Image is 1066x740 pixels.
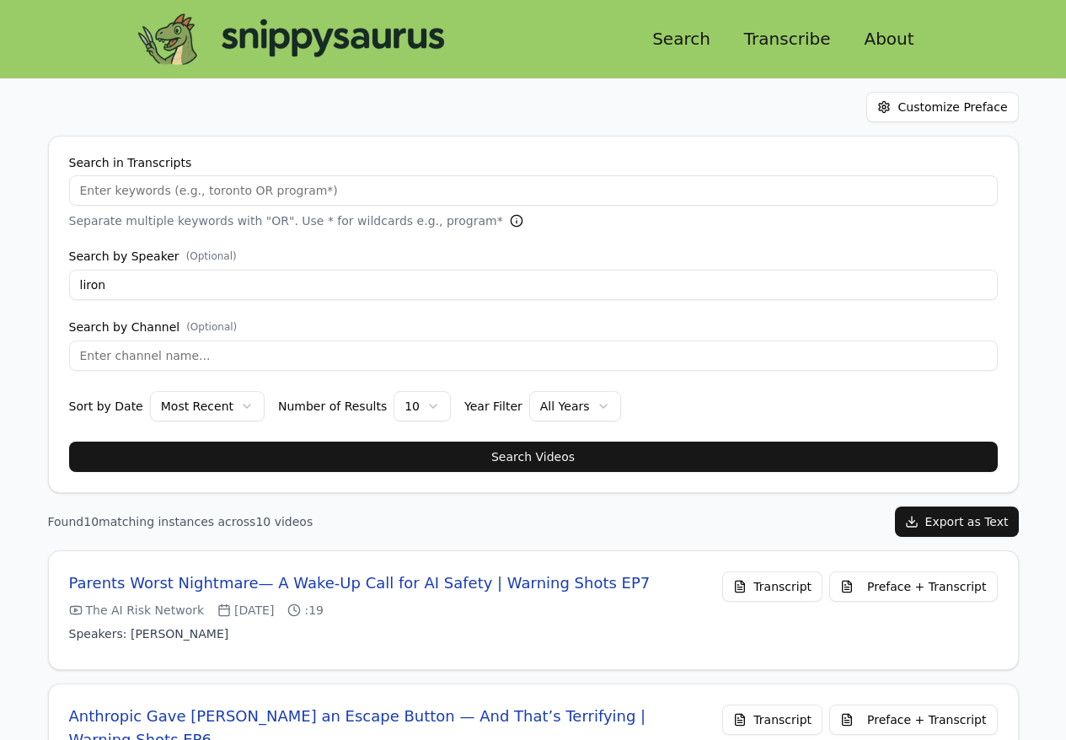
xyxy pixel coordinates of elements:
[69,627,127,641] span: Speakers:
[69,442,998,472] button: Search Videos
[186,320,237,334] span: (Optional)
[464,400,522,412] label: Year Filter
[69,249,998,263] label: Search by Speaker
[895,507,1019,537] button: Export as Text
[69,157,998,169] label: Search in Transcripts
[138,13,197,65] img: Snippysaurus Logo
[69,400,143,412] label: Sort by Date
[69,175,998,206] input: Enter keywords (e.g., toronto OR program*)
[287,602,324,619] span: :19
[217,602,274,619] span: [DATE]
[829,571,997,602] button: Preface + Transcript
[204,19,457,59] img: Snippysaurus
[69,320,998,334] label: Search by Channel
[731,24,844,54] a: Transcribe
[69,341,998,371] input: Enter channel name...
[69,625,651,642] p: [PERSON_NAME]
[69,571,651,595] a: Parents Worst Nightmare— A Wake-Up Call for AI Safety | Warning Shots EP7
[850,24,927,54] a: About
[278,400,387,412] label: Number of Results
[69,602,205,619] span: The AI Risk Network
[639,24,724,54] a: Search
[48,513,313,530] p: Found 10 matching instances across 10 videos
[69,270,998,300] input: Enter speaker name...
[186,249,237,263] span: (Optional)
[829,705,997,735] button: Preface + Transcript
[69,212,503,229] span: Separate multiple keywords with "OR". Use * for wildcards e.g., program*
[722,571,822,602] a: Transcript
[722,705,822,735] a: Transcript
[866,92,1018,122] button: Customize Preface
